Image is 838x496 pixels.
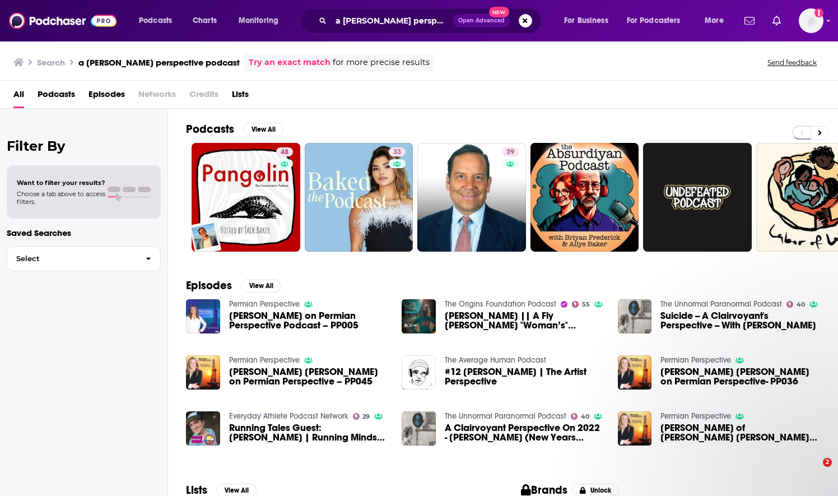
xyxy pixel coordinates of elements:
[660,355,731,365] a: Permian Perspective
[186,279,281,293] a: EpisodesView All
[229,355,300,365] a: Permian Perspective
[660,367,820,386] span: [PERSON_NAME] [PERSON_NAME] on Permian Perspective- PP036
[506,147,514,158] span: 39
[799,8,823,33] span: Logged in as nwierenga
[660,299,782,309] a: The Unnormal Paranormal Podcast
[186,411,220,446] img: Running Tales Guest: Heidi Baker | Running Mindset and Perspective
[186,279,232,293] h2: Episodes
[389,147,406,156] a: 33
[229,423,389,442] span: Running Tales Guest: [PERSON_NAME] | Running Mindset and Perspective
[402,299,436,333] img: Rebecca Baker || A Fly Fisher "Woman’s" Perspective
[38,85,75,108] a: Podcasts
[445,299,556,309] a: The Origins Foundation Podcast
[186,122,283,136] a: PodcastsView All
[445,367,604,386] a: #12 Sean Baker | The Artist Perspective
[229,299,300,309] a: Permian Perspective
[660,311,820,330] a: Suicide -- A Clairvoyant's Perspective -- With Lindy Baker
[305,143,413,252] a: 33
[417,143,526,252] a: 39
[139,13,172,29] span: Podcasts
[186,122,234,136] h2: Podcasts
[445,423,604,442] span: A Clairvoyant Perspective On 2022 - [PERSON_NAME] (New Years Predictions)
[192,143,300,252] a: 48
[138,85,176,108] span: Networks
[502,147,519,156] a: 39
[331,12,453,30] input: Search podcasts, credits, & more...
[445,411,566,421] a: The Unnormal Paranormal Podcast
[229,367,389,386] a: Baker Hughes on Permian Perspective – PP045
[458,18,505,24] span: Open Advanced
[353,413,370,420] a: 29
[445,423,604,442] a: A Clairvoyant Perspective On 2022 - Lindy Baker (New Years Predictions)
[582,302,590,307] span: 55
[618,299,652,333] img: Suicide -- A Clairvoyant's Perspective -- With Lindy Baker
[800,458,827,485] iframe: Intercom live chat
[89,85,125,108] a: Episodes
[7,255,137,262] span: Select
[239,13,278,29] span: Monitoring
[7,246,161,271] button: Select
[445,311,604,330] span: [PERSON_NAME] || A Fly [PERSON_NAME] "Woman’s" Perspective
[814,8,823,17] svg: Add a profile image
[333,56,430,69] span: for more precise results
[764,58,820,67] button: Send feedback
[445,367,604,386] span: #12 [PERSON_NAME] | The Artist Perspective
[185,12,224,30] a: Charts
[13,85,24,108] a: All
[281,147,288,158] span: 48
[78,57,240,68] h3: a [PERSON_NAME] perspective podcast
[7,138,161,154] h2: Filter By
[229,311,389,330] a: Drew Baker on Permian Perspective Podcast – PP005
[243,123,283,136] button: View All
[620,12,697,30] button: open menu
[627,13,681,29] span: For Podcasters
[231,12,293,30] button: open menu
[572,301,590,308] a: 55
[402,411,436,446] img: A Clairvoyant Perspective On 2022 - Lindy Baker (New Years Predictions)
[799,8,823,33] button: Show profile menu
[768,11,785,30] a: Show notifications dropdown
[402,355,436,390] img: #12 Sean Baker | The Artist Perspective
[276,147,293,156] a: 48
[249,56,330,69] a: Try an exact match
[740,11,759,30] a: Show notifications dropdown
[186,299,220,333] img: Drew Baker on Permian Perspective Podcast – PP005
[9,10,117,31] img: Podchaser - Follow, Share and Rate Podcasts
[186,355,220,390] img: Baker Hughes on Permian Perspective – PP045
[786,301,805,308] a: 40
[229,367,389,386] span: [PERSON_NAME] [PERSON_NAME] on Permian Perspective – PP045
[189,85,218,108] span: Credits
[445,311,604,330] a: Rebecca Baker || A Fly Fisher "Woman’s" Perspective
[618,411,652,446] img: Kayleigh Kennedy of Baker Hughes on Permian Perspective – PP016
[229,423,389,442] a: Running Tales Guest: Heidi Baker | Running Mindset and Perspective
[229,411,348,421] a: Everyday Athlete Podcast Network
[564,13,608,29] span: For Business
[797,302,805,307] span: 40
[131,12,187,30] button: open menu
[241,279,281,293] button: View All
[232,85,249,108] a: Lists
[705,13,724,29] span: More
[17,179,105,187] span: Want to filter your results?
[581,414,589,419] span: 40
[362,414,370,419] span: 29
[37,57,65,68] h3: Search
[445,355,546,365] a: The Average Human Podcast
[660,367,820,386] a: Baker Hughes on Permian Perspective- PP036
[571,413,589,420] a: 40
[193,13,217,29] span: Charts
[618,355,652,390] img: Baker Hughes on Permian Perspective- PP036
